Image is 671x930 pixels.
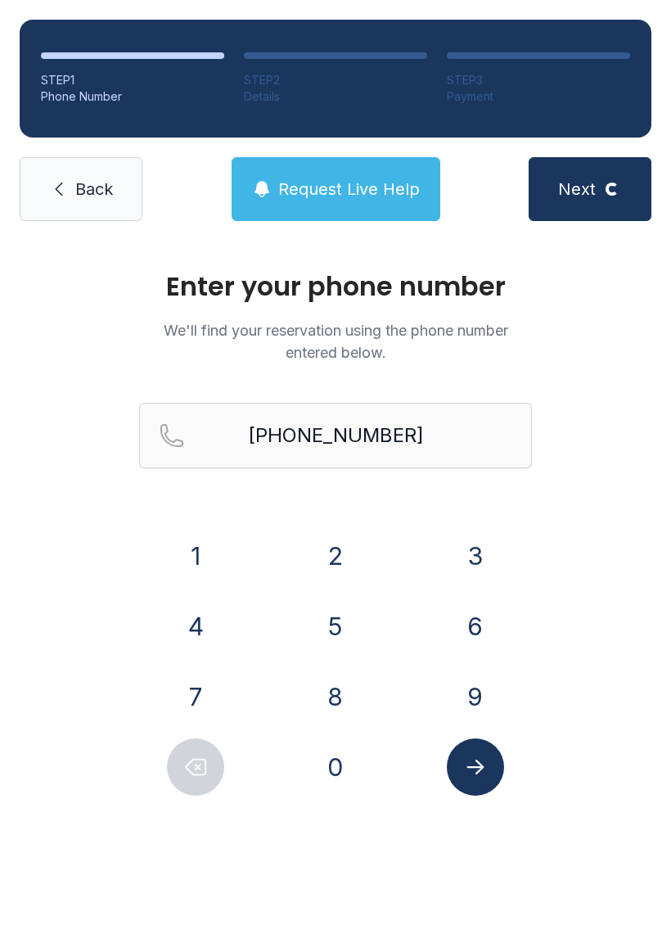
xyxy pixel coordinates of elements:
[307,668,364,725] button: 8
[167,738,224,796] button: Delete number
[558,178,596,201] span: Next
[447,668,504,725] button: 9
[447,598,504,655] button: 6
[139,403,532,468] input: Reservation phone number
[278,178,420,201] span: Request Live Help
[447,527,504,585] button: 3
[167,527,224,585] button: 1
[75,178,113,201] span: Back
[167,598,224,655] button: 4
[447,738,504,796] button: Submit lookup form
[41,88,224,105] div: Phone Number
[41,72,224,88] div: STEP 1
[307,598,364,655] button: 5
[139,273,532,300] h1: Enter your phone number
[447,72,630,88] div: STEP 3
[244,72,427,88] div: STEP 2
[307,527,364,585] button: 2
[139,319,532,363] p: We'll find your reservation using the phone number entered below.
[307,738,364,796] button: 0
[244,88,427,105] div: Details
[167,668,224,725] button: 7
[447,88,630,105] div: Payment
